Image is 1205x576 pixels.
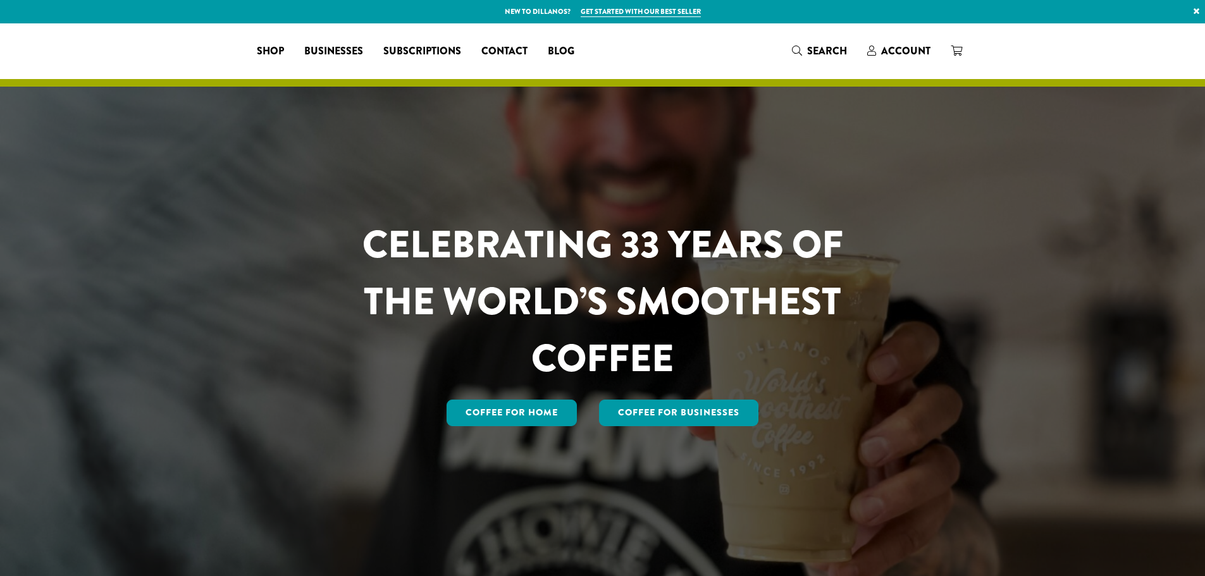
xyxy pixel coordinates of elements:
a: Coffee for Home [447,400,577,426]
span: Blog [548,44,574,59]
span: Businesses [304,44,363,59]
span: Subscriptions [383,44,461,59]
a: Coffee For Businesses [599,400,758,426]
h1: CELEBRATING 33 YEARS OF THE WORLD’S SMOOTHEST COFFEE [325,216,881,387]
span: Account [881,44,930,58]
a: Get started with our best seller [581,6,701,17]
a: Shop [247,41,294,61]
span: Shop [257,44,284,59]
span: Search [807,44,847,58]
span: Contact [481,44,528,59]
a: Search [782,40,857,61]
